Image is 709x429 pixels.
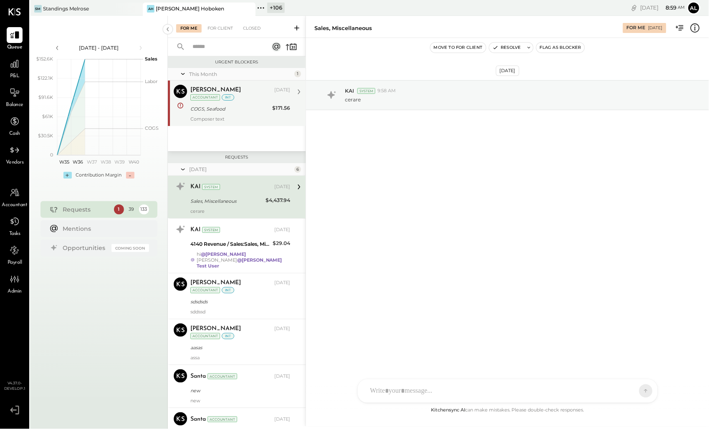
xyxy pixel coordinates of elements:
div: [DATE] [274,326,290,332]
div: [DATE] [274,184,290,190]
div: System [357,88,375,94]
div: Opportunities [63,244,107,252]
div: - [126,172,134,179]
div: int [222,94,234,101]
span: Tasks [9,230,20,238]
div: For Me [627,25,646,31]
div: COGS, Seafood [190,105,270,113]
div: Coming Soon [111,244,149,252]
div: 39 [127,204,137,214]
div: Requests [63,205,110,214]
div: $4,437.94 [266,196,290,204]
div: Accountant [190,287,220,293]
div: + 106 [267,3,285,13]
text: W38 [101,159,111,165]
div: [PERSON_NAME] [190,86,241,94]
text: Labor [145,78,157,84]
a: Admin [0,271,29,295]
span: 9:58 AM [377,88,396,94]
text: W37 [87,159,97,165]
div: 4140 Revenue / Sales:Sales, Miscellaneous [190,240,270,248]
div: [DATE] [496,66,519,76]
text: 0 [50,152,53,158]
a: Cash [0,114,29,138]
div: Santa [190,372,206,381]
div: Sales, Miscellaneous [314,24,372,32]
text: $91.6K [38,94,53,100]
div: Accountant [208,416,237,422]
text: $122.1K [38,75,53,81]
div: [PERSON_NAME] [190,279,241,287]
span: P&L [10,73,20,80]
div: 1 [294,71,301,77]
span: Admin [8,288,22,295]
div: Standings Melrose [43,5,89,12]
div: [DATE] - [DATE] [63,44,134,51]
span: Accountant [2,202,28,209]
a: Accountant [0,185,29,209]
a: P&L [0,56,29,80]
div: + [63,172,72,179]
strong: @[PERSON_NAME] Test User [197,257,282,269]
div: Closed [239,24,265,33]
strong: @[PERSON_NAME] [201,251,246,257]
div: Composer text [190,116,290,122]
text: $30.5K [38,133,53,139]
text: W40 [128,159,139,165]
div: $171.56 [272,104,290,112]
div: System [202,184,220,190]
div: Sales, Miscellaneous [190,197,263,205]
div: Accountant [208,373,237,379]
div: [DATE] [274,373,290,380]
div: System [202,227,220,233]
text: $61K [42,114,53,119]
div: sdsdsds [190,298,288,306]
text: Sales [145,56,157,62]
span: Cash [9,130,20,138]
a: Queue [0,27,29,51]
text: W36 [73,159,83,165]
a: Tasks [0,214,29,238]
div: This Month [189,71,292,78]
div: [PERSON_NAME] [190,325,241,333]
button: Flag as Blocker [537,43,585,53]
div: int [222,333,234,339]
div: sddssd [190,309,290,315]
div: int [222,287,234,293]
div: [PERSON_NAME] Hoboken [156,5,224,12]
text: W35 [59,159,69,165]
span: Queue [7,44,23,51]
div: [DATE] [189,166,292,173]
div: KAI [190,226,200,234]
div: AH [147,5,154,13]
div: copy link [630,3,638,12]
div: aasas [190,343,288,352]
button: Move to for client [430,43,486,53]
span: Vendors [6,159,24,167]
div: new [190,386,288,395]
div: Accountant [190,94,220,101]
div: [DATE] [274,227,290,233]
div: [DATE] [274,280,290,286]
span: Payroll [8,259,22,267]
div: For Me [176,24,202,33]
div: assa [190,355,290,361]
span: KAI [345,87,354,94]
text: $152.6K [36,56,53,62]
div: Mentions [63,225,145,233]
div: Santa [190,415,206,424]
div: Accountant [190,333,220,339]
div: $29.04 [273,239,290,247]
div: SM [34,5,42,13]
div: Requests [172,154,301,160]
div: [DATE] [641,4,685,12]
div: 133 [139,204,149,214]
div: [DATE] [274,87,290,93]
div: Urgent Blockers [172,59,301,65]
div: Contribution Margin [76,172,122,179]
div: cerare [190,208,290,214]
p: cerare [345,96,361,103]
text: COGS [145,125,159,131]
a: Payroll [0,242,29,267]
a: Vendors [0,142,29,167]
